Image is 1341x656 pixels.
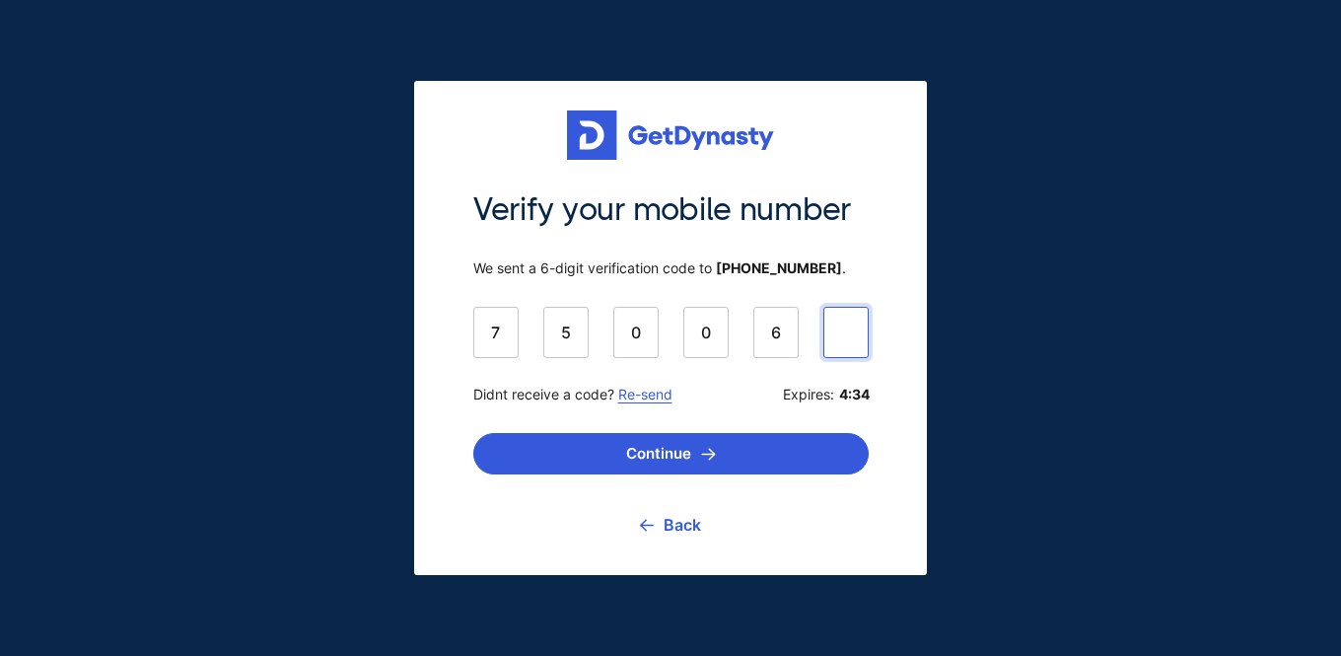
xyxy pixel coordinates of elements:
[640,500,701,549] a: Back
[473,259,869,277] span: We sent a 6-digit verification code to .
[640,519,654,532] img: go back icon
[473,433,869,474] button: Continue
[473,386,672,403] span: Didnt receive a code?
[567,110,774,160] img: Get started for free with Dynasty Trust Company
[783,386,869,403] span: Expires:
[473,189,869,231] span: Verify your mobile number
[716,259,842,276] b: [PHONE_NUMBER]
[839,386,869,403] b: 4:34
[618,386,672,402] a: Re-send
